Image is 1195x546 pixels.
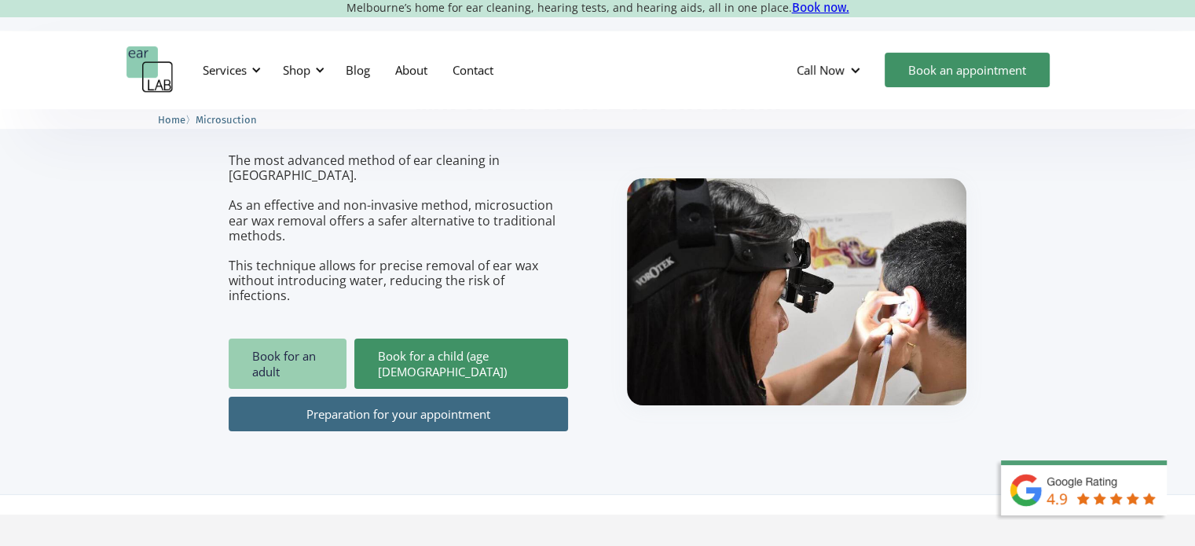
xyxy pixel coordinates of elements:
div: v 4.0.25 [44,25,77,38]
div: Services [203,62,247,78]
div: Services [193,46,266,93]
a: Book for an adult [229,339,346,389]
a: Home [158,112,185,126]
img: logo_orange.svg [25,25,38,38]
span: Microsuction [196,114,257,126]
li: 〉 [158,112,196,128]
a: Microsuction [196,112,257,126]
img: website_grey.svg [25,41,38,53]
div: Shop [273,46,329,93]
img: boy getting ear checked. [627,178,966,405]
a: home [126,46,174,93]
a: Book an appointment [885,53,1050,87]
div: Call Now [784,46,877,93]
a: About [383,47,440,93]
p: The most advanced method of ear cleaning in [GEOGRAPHIC_DATA]. As an effective and non-invasive m... [229,153,568,304]
a: Preparation for your appointment [229,397,568,431]
div: Shop [283,62,310,78]
div: Call Now [797,62,845,78]
a: Contact [440,47,506,93]
div: Domain: [DOMAIN_NAME] [41,41,173,53]
a: Book for a child (age [DEMOGRAPHIC_DATA]) [354,339,568,389]
a: Blog [333,47,383,93]
span: Home [158,114,185,126]
img: tab_domain_overview_orange.svg [42,91,55,104]
div: Keywords by Traffic [174,93,265,103]
div: Domain Overview [60,93,141,103]
img: tab_keywords_by_traffic_grey.svg [156,91,169,104]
